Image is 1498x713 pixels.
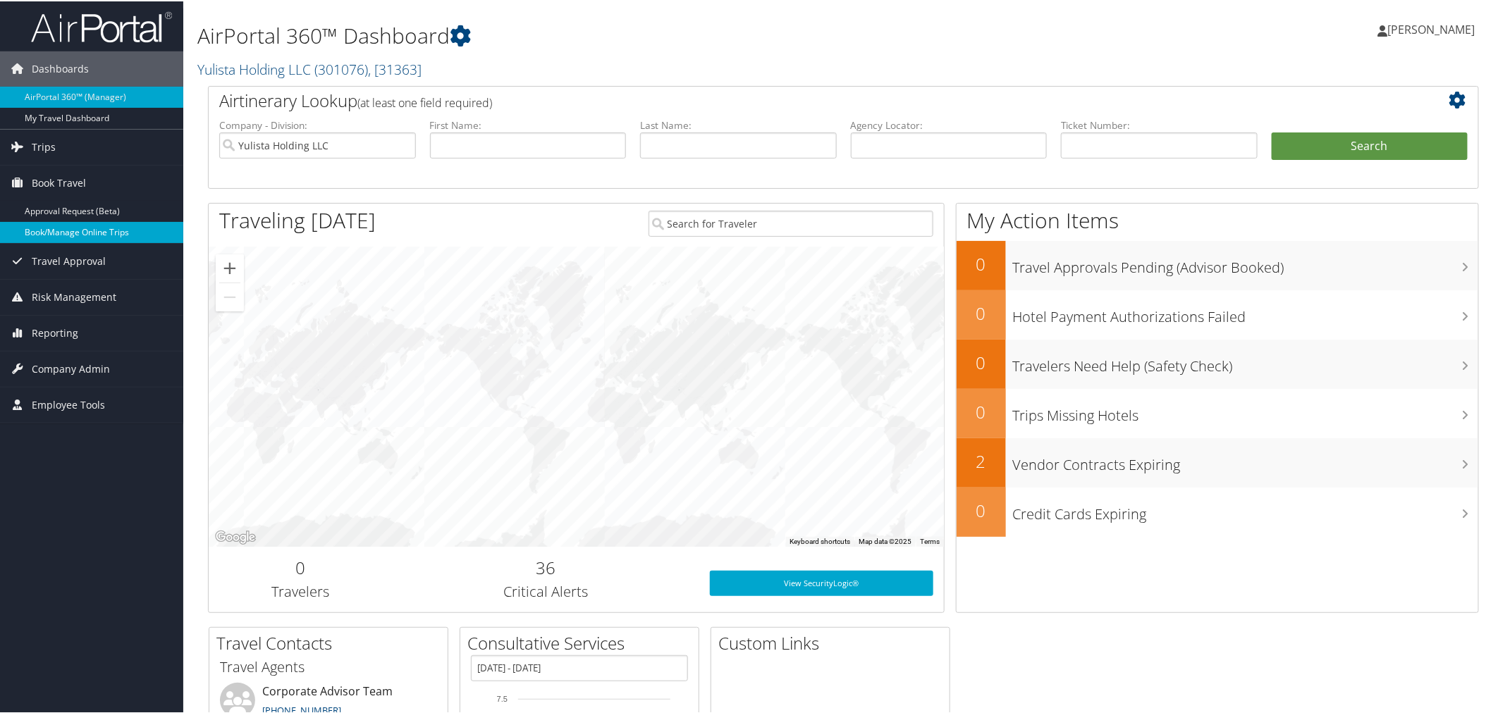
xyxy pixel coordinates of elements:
[197,20,1059,49] h1: AirPortal 360™ Dashboard
[649,209,934,235] input: Search for Traveler
[219,204,376,234] h1: Traveling [DATE]
[957,251,1006,275] h2: 0
[710,569,934,595] a: View SecurityLogic®
[197,58,422,77] a: Yulista Holding LLC
[32,242,106,278] span: Travel Approval
[32,350,110,385] span: Company Admin
[32,164,86,199] span: Book Travel
[957,448,1006,472] h2: 2
[32,386,105,421] span: Employee Tools
[357,94,492,109] span: (at least one field required)
[1272,131,1468,159] button: Search
[216,630,448,654] h2: Travel Contacts
[920,536,940,544] a: Terms (opens in new tab)
[957,399,1006,423] h2: 0
[1378,7,1490,49] a: [PERSON_NAME]
[1061,117,1258,131] label: Ticket Number:
[314,58,368,77] span: ( 301076 )
[859,536,911,544] span: Map data ©2025
[1013,397,1479,424] h3: Trips Missing Hotels
[1013,249,1479,276] h3: Travel Approvals Pending (Advisor Booked)
[32,314,78,349] span: Reporting
[467,630,699,654] h2: Consultative Services
[219,117,416,131] label: Company - Division:
[957,240,1479,289] a: 0Travel Approvals Pending (Advisor Booked)
[368,58,422,77] span: , [ 31363 ]
[957,387,1479,437] a: 0Trips Missing Hotels
[219,87,1362,111] h2: Airtinerary Lookup
[31,9,172,42] img: airportal-logo.png
[957,437,1479,486] a: 2Vendor Contracts Expiring
[957,300,1006,324] h2: 0
[1013,496,1479,523] h3: Credit Cards Expiring
[957,204,1479,234] h1: My Action Items
[957,486,1479,535] a: 0Credit Cards Expiring
[1013,348,1479,375] h3: Travelers Need Help (Safety Check)
[718,630,950,654] h2: Custom Links
[957,349,1006,373] h2: 0
[212,527,259,545] img: Google
[957,289,1479,338] a: 0Hotel Payment Authorizations Failed
[497,693,508,702] tspan: 7.5
[1388,20,1475,36] span: [PERSON_NAME]
[32,50,89,85] span: Dashboards
[1013,447,1479,473] h3: Vendor Contracts Expiring
[640,117,837,131] label: Last Name:
[957,338,1479,387] a: 0Travelers Need Help (Safety Check)
[851,117,1048,131] label: Agency Locator:
[32,278,116,314] span: Risk Management
[430,117,627,131] label: First Name:
[219,554,382,578] h2: 0
[790,535,850,545] button: Keyboard shortcuts
[403,581,689,600] h3: Critical Alerts
[32,128,56,163] span: Trips
[1013,299,1479,325] h3: Hotel Payment Authorizations Failed
[403,554,689,578] h2: 36
[957,497,1006,521] h2: 0
[216,282,244,310] button: Zoom out
[216,253,244,281] button: Zoom in
[219,581,382,600] h3: Travelers
[212,527,259,545] a: Open this area in Google Maps (opens a new window)
[220,656,437,676] h3: Travel Agents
